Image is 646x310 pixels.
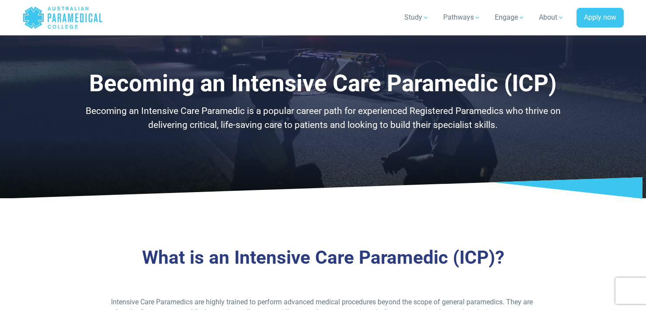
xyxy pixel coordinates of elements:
h1: Becoming an Intensive Care Paramedic (ICP) [67,70,579,97]
p: Becoming an Intensive Care Paramedic is a popular career path for experienced Registered Paramedi... [67,104,579,132]
a: Engage [490,5,530,30]
a: Pathways [438,5,486,30]
a: About [534,5,570,30]
a: Apply now [577,8,624,28]
a: Australian Paramedical College [22,3,103,32]
h3: What is an Intensive Care Paramedic (ICP)? [67,247,579,269]
a: Study [399,5,434,30]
